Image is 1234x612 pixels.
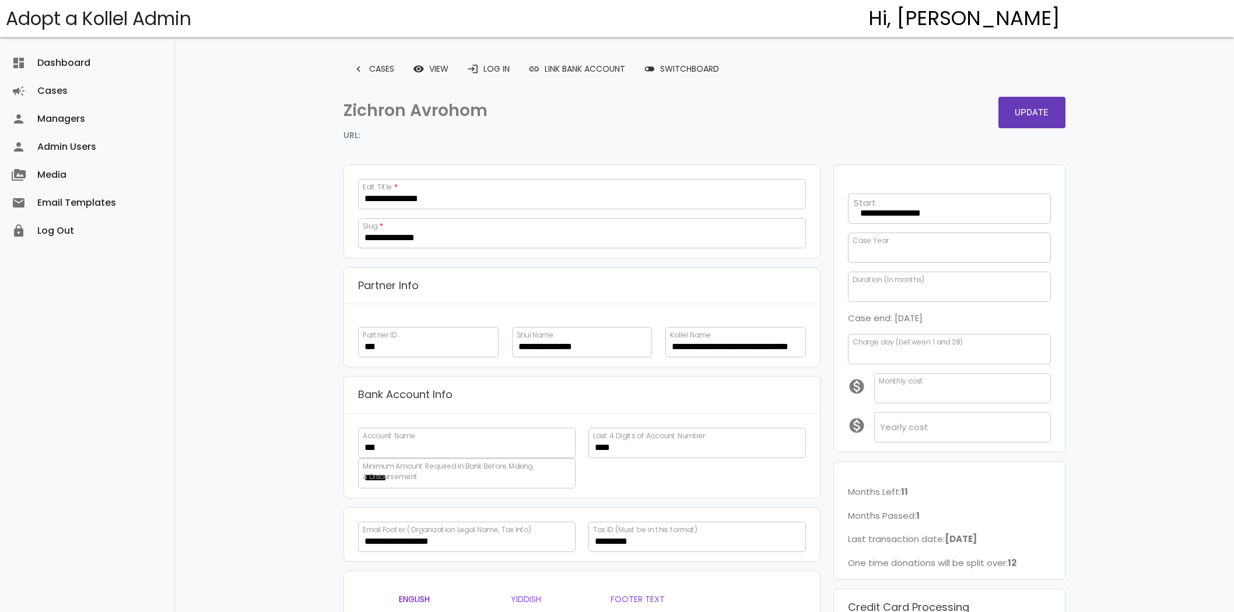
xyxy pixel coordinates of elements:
[945,533,977,545] b: [DATE]
[12,105,26,133] i: person
[343,97,698,125] p: Zichron Avrohom
[404,58,458,79] a: remove_red_eyeView
[353,58,364,79] i: keyboard_arrow_left
[848,532,1051,547] p: Last transaction date:
[848,378,874,395] i: monetization_on
[998,97,1065,128] button: Update
[519,58,634,79] a: Link Bank Account
[848,508,1051,523] p: Months Passed:
[848,484,1051,500] p: Months Left:
[634,58,728,79] a: toggle_offSwitchboard
[12,49,26,77] i: dashboard
[12,161,26,189] i: perm_media
[12,77,26,105] i: campaign
[12,217,26,245] i: lock
[343,129,360,143] strong: URL:
[528,58,540,79] span: link
[358,386,453,404] p: Bank Account Info
[916,509,920,522] b: 1
[644,58,655,79] span: toggle_off
[1008,557,1016,569] b: 12
[901,486,908,498] b: 11
[868,8,1060,30] h4: Hi, [PERSON_NAME]
[848,311,1051,326] p: Case end: [DATE]
[848,417,874,434] i: monetization_on
[358,277,419,295] p: Partner Info
[343,58,404,79] a: keyboard_arrow_leftCases
[467,58,479,79] i: login
[12,133,26,161] i: person
[413,58,425,79] i: remove_red_eye
[848,555,1051,571] p: One time donations will be split over:
[12,189,26,217] i: email
[458,58,519,79] a: loginLog In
